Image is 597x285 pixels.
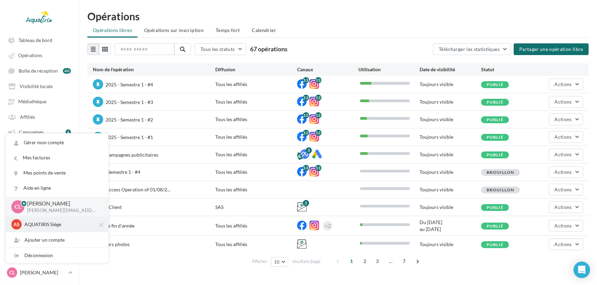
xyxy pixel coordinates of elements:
div: 12 [303,112,309,118]
span: Calendrier [252,27,276,33]
a: Mes points de vente [6,165,108,180]
span: Publié [487,152,503,157]
span: Tableau de bord [19,37,52,43]
div: 6 [66,129,71,135]
span: Tous les statuts [200,46,235,52]
div: Tous les affiliés [216,241,297,248]
span: Publié [487,242,503,247]
span: Actions [555,116,572,122]
span: Actions [555,134,572,140]
button: Actions [549,78,583,90]
div: 12 [315,130,322,136]
span: Actions [555,204,572,210]
div: Nom de l'opération [93,66,216,73]
div: Opérations [87,11,589,21]
div: Déconnexion [6,248,108,263]
div: 13 [303,95,309,101]
div: 3 [306,147,312,154]
div: Tous les affiliés [216,186,297,193]
span: 7 [399,256,410,267]
span: 3 [372,256,383,267]
div: Tous les affiliés [216,134,297,140]
button: Actions [549,184,583,196]
div: Toujours visible [420,151,481,158]
div: Toujours visible [420,186,481,193]
span: Affiliés [20,114,35,120]
button: Actions [549,96,583,108]
span: Open Access Operation of 01/08/2... [93,187,170,192]
a: Boutique en ligne [4,141,75,153]
span: 67 opérations [250,45,287,53]
span: Publié [487,117,503,122]
a: Médiathèque [4,95,75,107]
span: Actions [555,99,572,105]
span: Publié [487,99,503,105]
p: AQUATIRIS Siège [24,221,100,228]
button: Actions [549,239,583,250]
a: Affiliés [4,110,75,123]
span: Temps fort [216,27,240,33]
span: 2 [359,256,370,267]
div: 40 [63,68,71,74]
button: Actions [549,149,583,160]
span: Télécharger les statistiques [439,46,500,52]
div: Date de visibilité [420,66,481,73]
span: Actions [555,169,572,175]
span: 2025 - Semestre 1 - #2 [106,117,153,123]
button: Télécharger les statistiques [433,43,511,55]
span: Concours photos [93,241,130,247]
div: Toujours visible [420,241,481,248]
button: Actions [549,201,583,213]
span: Afficher [252,258,267,265]
a: 6 [66,128,71,136]
a: Opérations [4,49,75,61]
span: AS [13,221,20,228]
a: Visibilité locale [4,80,75,92]
div: Toujours visible [420,134,481,140]
div: Toujours visible [420,169,481,176]
span: Publié [487,205,503,210]
button: Actions [549,131,583,143]
p: [PERSON_NAME][EMAIL_ADDRESS][DOMAIN_NAME] [27,208,97,214]
span: Campagnes [19,129,44,135]
button: Tous les statuts [195,43,246,55]
div: Du [DATE] au [DATE] [420,219,481,233]
div: Utilisation [358,66,420,73]
div: Toujours visible [420,116,481,123]
div: Diffusion [216,66,297,73]
button: Actions [549,166,583,178]
a: Aide en ligne [6,180,108,196]
button: Partager une opération libre [514,43,589,55]
div: Tous les affiliés [216,151,297,158]
span: Opérations [18,53,42,59]
span: résultats/page [292,258,321,265]
a: Campagnes 6 [4,126,75,138]
div: Ajouter un compte [6,232,108,247]
span: CL [15,203,21,211]
div: Tous les affiliés [216,81,297,88]
span: Actions [555,151,572,157]
span: Publié [487,135,503,140]
a: Tableau de bord [4,34,75,46]
div: Tous les affiliés [216,222,297,229]
span: 2025 - Semestre 1 - #1 [106,134,153,140]
div: 13 [315,165,322,171]
span: Médiathèque [18,99,46,105]
span: Brouillon [487,187,514,192]
div: 13 [303,77,309,83]
span: Opérations sur inscription [144,27,204,33]
div: Toujours visible [420,81,481,88]
span: Actions [555,241,572,247]
div: 13 [315,95,322,101]
div: 13 [315,77,322,83]
a: Gérer mon compte [6,135,108,150]
span: Boîte de réception [19,68,58,74]
div: Statut [481,66,542,73]
div: 12 [303,130,309,136]
span: CL [9,269,15,276]
span: Actions [555,187,572,192]
span: Actions [555,81,572,87]
span: 2025 - Semestre 1 - #3 [106,99,153,105]
span: Actions [555,223,572,229]
a: Mes factures [6,150,108,165]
